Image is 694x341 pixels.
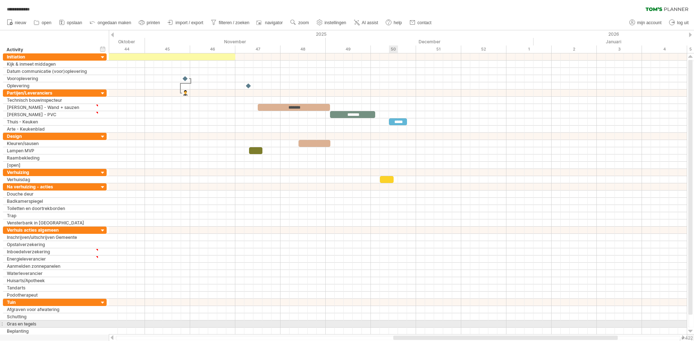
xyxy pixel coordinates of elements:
div: December 2025 [326,38,534,45]
div: [PERSON_NAME] - Wand + sauzen [7,104,95,111]
a: AI assist [352,18,380,27]
div: Initiation [7,53,95,60]
span: open [42,20,51,25]
div: Douche deur [7,191,95,197]
div: Raambekleding [7,154,95,161]
div: v 422 [681,335,693,341]
div: [PERSON_NAME] - PVC [7,111,95,118]
span: contact [417,20,432,25]
div: 1 [506,45,552,53]
span: zoom [298,20,309,25]
div: Schutting [7,313,95,320]
div: Gras en tegels [7,320,95,327]
div: Activity [7,46,95,53]
div: Trap [7,212,95,219]
div: Oplevering [7,82,95,89]
div: Thuis - Keuken [7,118,95,125]
span: nieuw [15,20,26,25]
a: ongedaan maken [88,18,133,27]
div: Tandarts [7,284,95,291]
div: 3 [597,45,642,53]
div: Afgraven voor afwatering [7,306,95,313]
div: 51 [416,45,461,53]
div: 49 [326,45,371,53]
span: navigator [265,20,283,25]
div: Toon legenda [680,339,692,341]
div: 2 [552,45,597,53]
span: filteren / zoeken [219,20,249,25]
div: Technisch bouwinspecteur [7,97,95,104]
span: instellingen [325,20,346,25]
div: Huisarts/Apotheek [7,277,95,284]
span: help [394,20,402,25]
a: filteren / zoeken [209,18,252,27]
div: 44 [100,45,145,53]
div: 48 [280,45,326,53]
div: Verhuizing [7,169,95,176]
div: Podotherapeut [7,292,95,298]
span: log uit [677,20,689,25]
a: mijn account [627,18,664,27]
div: 46 [190,45,235,53]
div: Kijk & inmeet middagen [7,61,95,67]
span: import / export [176,20,204,25]
div: Partijen/Leveranciers [7,89,95,96]
span: mijn account [637,20,661,25]
span: printen [147,20,160,25]
div: Opstalverzekering [7,241,95,248]
div: Na verhuizing - acties [7,183,95,190]
a: nieuw [5,18,28,27]
span: opslaan [67,20,82,25]
a: zoom [288,18,311,27]
div: Inboedelverzekering [7,248,95,255]
div: Arte - Keukenblad [7,126,95,132]
div: 52 [461,45,506,53]
div: November 2025 [145,38,326,45]
div: Inschrijven/uitschrijven Gemeente [7,234,95,241]
div: [open] [7,162,95,169]
a: navigator [255,18,285,27]
div: Vooroplevering [7,75,95,82]
span: ongedaan maken [98,20,131,25]
a: printen [137,18,162,27]
a: help [384,18,404,27]
div: Lampen MVP [7,147,95,154]
div: Design [7,133,95,140]
a: import / export [166,18,206,27]
div: Waterleverancier [7,270,95,277]
span: AI assist [362,20,378,25]
div: 47 [235,45,280,53]
div: Verhuis acties algemeen [7,227,95,233]
div: Aanmelden zonnepanelen [7,263,95,270]
a: opslaan [57,18,84,27]
a: open [32,18,53,27]
a: log uit [667,18,691,27]
div: Datum communicatie (voor)oplevering [7,68,95,75]
div: Badkamerspiegel [7,198,95,205]
div: Vensterbank in [GEOGRAPHIC_DATA] [7,219,95,226]
div: 50 [371,45,416,53]
div: 4 [642,45,687,53]
div: Verhuisdag [7,176,95,183]
div: Tuin [7,299,95,306]
div: Beplanting [7,328,95,335]
a: contact [408,18,434,27]
div: Toiletten en doortrekborden [7,205,95,212]
div: Kleuren/sausen [7,140,95,147]
div: 45 [145,45,190,53]
div: Energieleverancier [7,255,95,262]
a: instellingen [315,18,348,27]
